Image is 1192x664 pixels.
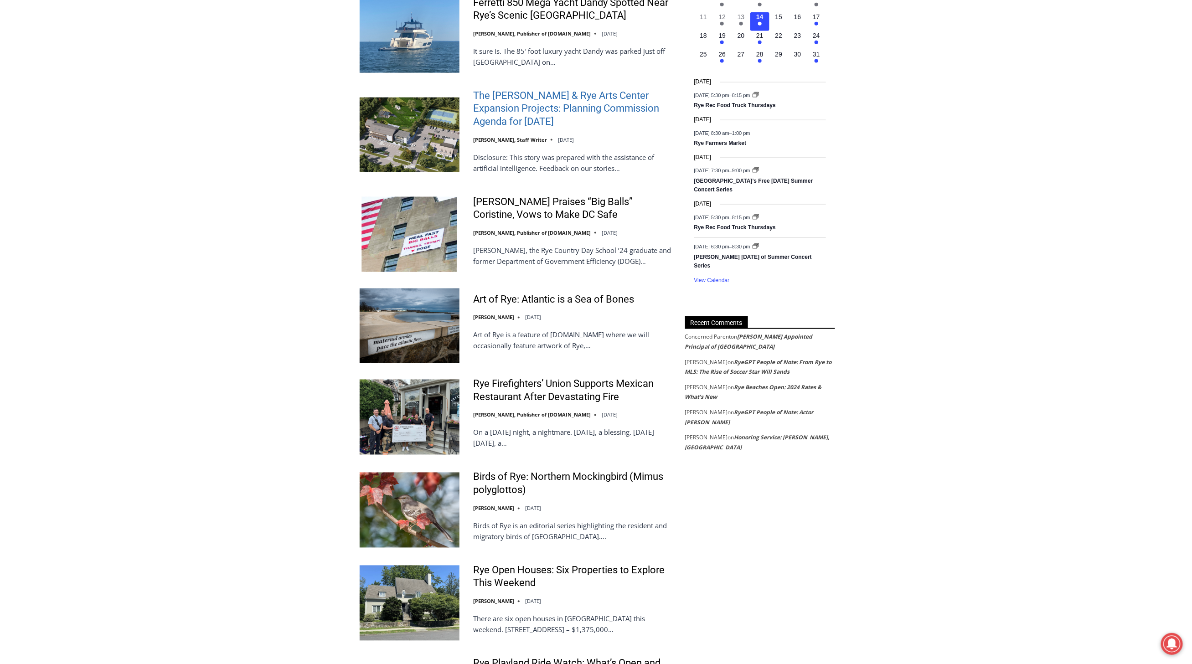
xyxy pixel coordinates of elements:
[360,380,459,454] img: Rye Firefighters’ Union Supports Mexican Restaurant After Devastating Fire
[525,314,541,321] time: [DATE]
[694,93,729,98] span: [DATE] 5:30 pm
[694,168,752,174] time: –
[602,229,618,236] time: [DATE]
[788,31,807,50] button: 23
[473,196,673,221] a: [PERSON_NAME] Praises “Big Balls” Coristine, Vows to Make DC Safe
[775,32,782,39] time: 22
[685,433,835,453] footer: on
[813,13,820,21] time: 17
[685,409,814,427] a: RyeGPT People of Note: Actor [PERSON_NAME]
[713,50,732,68] button: 26 Has events
[694,244,752,250] time: –
[685,384,728,391] span: [PERSON_NAME]
[732,50,750,68] button: 27
[807,12,826,31] button: 17 Has events
[694,102,776,109] a: Rye Rec Food Truck Thursdays
[732,168,750,174] span: 9:00 pm
[719,32,726,39] time: 19
[694,215,752,220] time: –
[473,293,634,306] a: Art of Rye: Atlantic is a Sea of Bones
[694,178,813,194] a: [GEOGRAPHIC_DATA]’s Free [DATE] Summer Concert Series
[473,46,673,67] p: It sure is. The 85′ foot luxury yacht Dandy was parked just off [GEOGRAPHIC_DATA] on…
[360,566,459,640] img: Rye Open Houses: Six Properties to Explore This Weekend
[758,41,762,44] em: Has events
[700,32,707,39] time: 18
[473,520,673,542] p: Birds of Rye is an editorial series highlighting the resident and migratory birds of [GEOGRAPHIC_...
[694,254,812,270] a: [PERSON_NAME] [DATE] of Summer Concert Series
[738,32,745,39] time: 20
[756,32,764,39] time: 21
[719,51,726,58] time: 26
[815,59,818,63] em: Has events
[473,152,673,174] p: Disclosure: This story was prepared with the assistance of artificial intelligence. Feedback on o...
[794,13,801,21] time: 16
[769,31,788,50] button: 22
[758,59,762,63] em: Has events
[360,98,459,172] img: The Osborn & Rye Arts Center Expansion Projects: Planning Commission Agenda for Tuesday, August 1...
[694,12,713,31] button: 11
[694,31,713,50] button: 18
[694,277,730,284] a: View Calendar
[473,564,673,590] a: Rye Open Houses: Six Properties to Explore This Weekend
[720,3,724,6] em: Has events
[732,12,750,31] button: 13 Has events
[739,22,743,26] em: Has events
[602,30,618,37] time: [DATE]
[473,412,591,418] a: [PERSON_NAME], Publisher of [DOMAIN_NAME]
[685,359,728,366] span: [PERSON_NAME]
[694,130,729,136] span: [DATE] 8:30 am
[694,130,750,136] time: –
[732,244,750,250] span: 8:30 pm
[525,505,541,512] time: [DATE]
[694,140,747,147] a: Rye Farmers Market
[558,136,574,143] time: [DATE]
[700,13,707,21] time: 11
[473,229,591,236] a: [PERSON_NAME], Publisher of [DOMAIN_NAME]
[473,613,673,635] p: There are six open houses in [GEOGRAPHIC_DATA] this weekend. [STREET_ADDRESS] – $1,375,000…
[685,434,830,452] a: Honoring Service: [PERSON_NAME], [GEOGRAPHIC_DATA]
[794,32,801,39] time: 23
[720,59,724,63] em: Has events
[473,427,673,449] p: On a [DATE] night, a nightmare. [DATE], a blessing. [DATE][DATE], a…
[750,12,769,31] button: 14 Has events
[685,408,835,427] footer: on
[758,22,762,26] em: Has events
[694,244,729,250] span: [DATE] 6:30 pm
[685,316,748,329] span: Recent Comments
[694,200,712,208] time: [DATE]
[713,31,732,50] button: 19 Has events
[694,93,752,98] time: –
[685,383,835,402] footer: on
[685,434,728,442] span: [PERSON_NAME]
[685,332,835,352] footer: on
[473,598,514,605] a: [PERSON_NAME]
[694,224,776,232] a: Rye Rec Food Truck Thursdays
[756,51,764,58] time: 28
[713,12,732,31] button: 12 Has events
[738,13,745,21] time: 13
[720,41,724,44] em: Has events
[694,77,712,86] time: [DATE]
[815,41,818,44] em: Has events
[719,13,726,21] time: 12
[360,197,459,272] img: Trump Praises “Big Balls” Coristine, Vows to Make DC Safe
[732,31,750,50] button: 20
[525,598,541,605] time: [DATE]
[473,378,673,404] a: Rye Firefighters’ Union Supports Mexican Restaurant After Devastating Fire
[732,93,750,98] span: 8:15 pm
[473,329,673,351] p: Art of Rye is a feature of [DOMAIN_NAME] where we will occasionally feature artwork of Rye,…
[473,471,673,497] a: Birds of Rye: Northern Mockingbird (Mimus polyglottos)
[788,50,807,68] button: 30
[750,31,769,50] button: 21 Has events
[473,136,547,143] a: [PERSON_NAME], Staff Writer
[788,12,807,31] button: 16
[602,412,618,418] time: [DATE]
[473,245,673,267] p: [PERSON_NAME], the Rye Country Day School ’24 graduate and former Department of Government Effici...
[807,31,826,50] button: 24 Has events
[769,12,788,31] button: 15
[473,89,673,129] a: The [PERSON_NAME] & Rye Arts Center Expansion Projects: Planning Commission Agenda for [DATE]
[694,115,712,124] time: [DATE]
[750,50,769,68] button: 28 Has events
[813,51,820,58] time: 31
[685,333,813,351] a: [PERSON_NAME] Appointed Principal of [GEOGRAPHIC_DATA]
